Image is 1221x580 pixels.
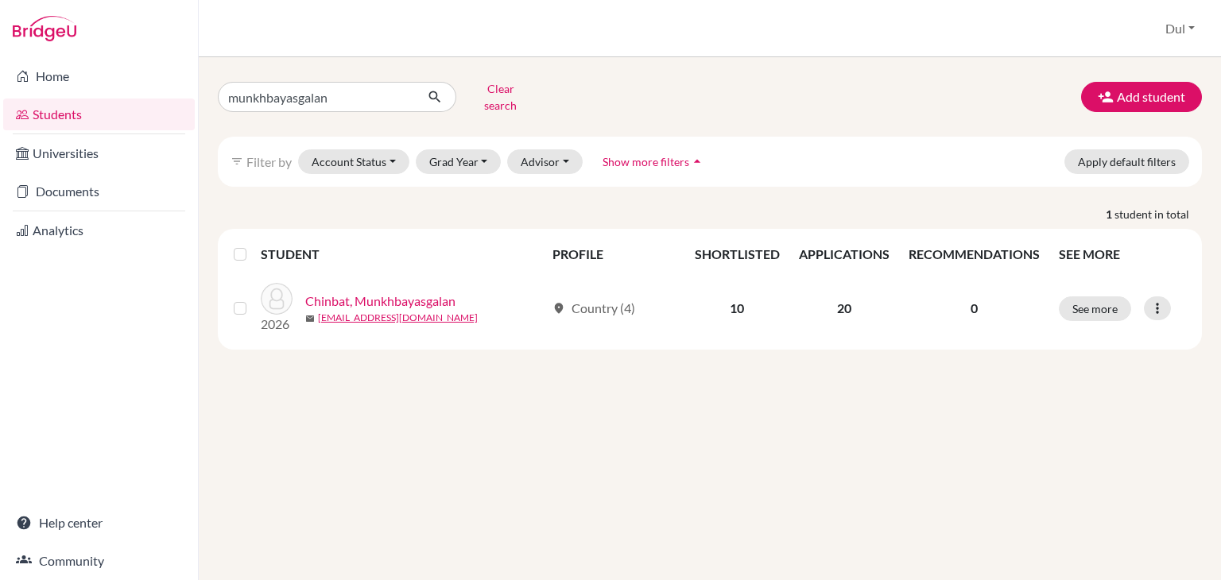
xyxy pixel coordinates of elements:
[298,149,409,174] button: Account Status
[13,16,76,41] img: Bridge-U
[305,292,455,311] a: Chinbat, Munkhbayasgalan
[789,235,899,273] th: APPLICATIONS
[416,149,502,174] button: Grad Year
[1158,14,1202,44] button: Dul
[685,235,789,273] th: SHORTLISTED
[3,60,195,92] a: Home
[261,283,293,315] img: Chinbat, Munkhbayasgalan
[552,299,635,318] div: Country (4)
[231,155,243,168] i: filter_list
[3,99,195,130] a: Students
[1114,206,1202,222] span: student in total
[789,273,899,343] td: 20
[689,153,705,169] i: arrow_drop_up
[1064,149,1189,174] button: Apply default filters
[909,299,1040,318] p: 0
[3,507,195,539] a: Help center
[305,314,315,323] span: mail
[507,149,583,174] button: Advisor
[3,176,195,207] a: Documents
[261,235,543,273] th: STUDENT
[1049,235,1196,273] th: SEE MORE
[1059,296,1131,321] button: See more
[3,137,195,169] a: Universities
[218,82,415,112] input: Find student by name...
[246,154,292,169] span: Filter by
[543,235,685,273] th: PROFILE
[899,235,1049,273] th: RECOMMENDATIONS
[589,149,719,174] button: Show more filtersarrow_drop_up
[3,545,195,577] a: Community
[261,315,293,334] p: 2026
[1081,82,1202,112] button: Add student
[603,155,689,168] span: Show more filters
[456,76,545,118] button: Clear search
[318,311,478,325] a: [EMAIL_ADDRESS][DOMAIN_NAME]
[552,302,565,315] span: location_on
[1106,206,1114,222] strong: 1
[3,215,195,246] a: Analytics
[685,273,789,343] td: 10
